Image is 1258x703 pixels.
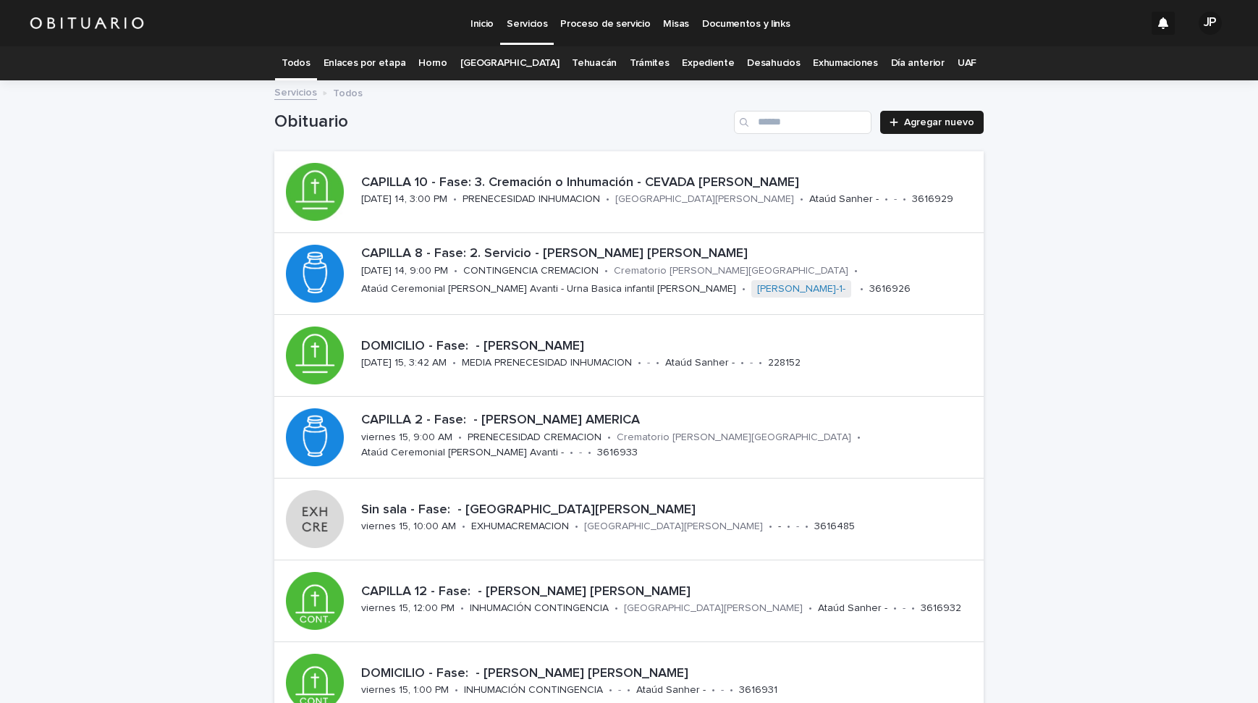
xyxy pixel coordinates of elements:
[958,46,976,80] a: UAF
[361,193,447,206] p: [DATE] 14, 3:00 PM
[460,46,560,80] a: [GEOGRAPHIC_DATA]
[464,684,603,696] p: INHUMACIÓN CONTINGENCIA
[455,684,458,696] p: •
[361,666,978,682] p: DOMICILIO - Fase: - [PERSON_NAME] [PERSON_NAME]
[460,602,464,615] p: •
[458,432,462,444] p: •
[282,46,310,80] a: Todos
[597,447,638,459] p: 3616933
[454,265,457,277] p: •
[739,684,777,696] p: 3616931
[579,447,582,459] p: -
[274,233,984,315] a: CAPILLA 8 - Fase: 2. Servicio - [PERSON_NAME] [PERSON_NAME][DATE] 14, 9:00 PM•CONTINGENCIA CREMAC...
[615,602,618,615] p: •
[333,84,363,100] p: Todos
[857,432,861,444] p: •
[614,265,848,277] p: Crematorio [PERSON_NAME][GEOGRAPHIC_DATA]
[462,521,465,533] p: •
[361,602,455,615] p: viernes 15, 12:00 PM
[618,684,621,696] p: -
[757,284,845,294] font: [PERSON_NAME]-1-
[274,560,984,642] a: CAPILLA 12 - Fase: - [PERSON_NAME] [PERSON_NAME]viernes 15, 12:00 PM•INHUMACIÓN CONTINGENCIA•[GEO...
[468,432,601,444] p: PRENECESIDAD CREMACION
[712,684,715,696] p: •
[572,46,617,80] a: Tehuacán
[361,447,564,459] p: Ataúd Ceremonial [PERSON_NAME] Avanti -
[630,46,670,80] a: Trámites
[759,357,762,369] p: •
[584,521,763,533] p: [GEOGRAPHIC_DATA][PERSON_NAME]
[361,283,736,295] p: Ataúd Ceremonial [PERSON_NAME] Avanti - Urna Basica infantil [PERSON_NAME]
[904,117,974,127] span: Agregar nuevo
[893,602,897,615] p: •
[813,46,877,80] a: Exhumaciones
[588,447,591,459] p: •
[885,193,888,206] p: •
[361,432,452,444] p: viernes 15, 9:00 AM
[361,246,978,262] p: CAPILLA 8 - Fase: 2. Servicio - [PERSON_NAME] [PERSON_NAME]
[768,357,801,369] p: 228152
[805,521,809,533] p: •
[814,521,855,533] p: 3616485
[682,46,734,80] a: Expediente
[452,357,456,369] p: •
[274,151,984,233] a: CAPILLA 10 - Fase: 3. Cremación o Inhumación - CEVADA [PERSON_NAME][DATE] 14, 3:00 PM•PRENECESIDA...
[638,357,641,369] p: •
[800,193,803,206] p: •
[912,193,953,206] p: 3616929
[747,46,800,80] a: Desahucios
[361,413,978,429] p: CAPILLA 2 - Fase: - [PERSON_NAME] AMERICA
[734,111,871,134] input: Buscar
[470,602,609,615] p: INHUMACIÓN CONTINGENCIA
[730,684,733,696] p: •
[274,397,984,479] a: CAPILLA 2 - Fase: - [PERSON_NAME] AMERICAviernes 15, 9:00 AM•PRENECESIDAD CREMACION•Crematorio [P...
[796,521,799,533] p: -
[624,602,803,615] p: [GEOGRAPHIC_DATA][PERSON_NAME]
[742,283,746,295] p: •
[869,283,911,295] p: 3616926
[609,684,612,696] p: •
[463,265,599,277] p: CONTINGENCIA CREMACION
[324,46,406,80] a: Enlaces por etapa
[361,521,456,533] p: viernes 15, 10:00 AM
[921,602,961,615] p: 3616932
[665,357,735,369] p: Ataúd Sanher -
[606,193,609,206] p: •
[778,521,781,533] p: -
[274,83,317,100] a: Servicios
[274,315,984,397] a: DOMICILIO - Fase: - [PERSON_NAME][DATE] 15, 3:42 AM•MEDIA PRENECESIDAD INHUMACION•-•Ataúd Sanher ...
[617,432,851,444] p: Crematorio [PERSON_NAME][GEOGRAPHIC_DATA]
[880,111,984,134] a: Agregar nuevo
[769,521,772,533] p: •
[607,432,611,444] p: •
[361,357,447,369] p: [DATE] 15, 3:42 AM
[809,193,879,206] p: Ataúd Sanher -
[361,502,978,518] p: Sin sala - Fase: - [GEOGRAPHIC_DATA][PERSON_NAME]
[274,479,984,560] a: Sin sala - Fase: - [GEOGRAPHIC_DATA][PERSON_NAME]viernes 15, 10:00 AM•EXHUMACREMACION•[GEOGRAPHIC...
[636,684,706,696] p: Ataúd Sanher -
[787,521,790,533] p: •
[453,193,457,206] p: •
[575,521,578,533] p: •
[721,684,724,696] p: -
[604,265,608,277] p: •
[656,357,659,369] p: •
[361,265,448,277] p: [DATE] 14, 9:00 PM
[750,357,753,369] p: -
[894,193,897,206] p: -
[274,111,728,132] h1: Obituario
[891,46,945,80] a: Día anterior
[471,521,569,533] p: EXHUMACREMACION
[740,357,744,369] p: •
[627,684,630,696] p: •
[1199,12,1222,35] div: JP
[570,447,573,459] p: •
[418,46,447,80] a: Horno
[903,602,905,615] p: -
[647,357,650,369] p: -
[854,265,858,277] p: •
[361,584,978,600] p: CAPILLA 12 - Fase: - [PERSON_NAME] [PERSON_NAME]
[809,602,812,615] p: •
[615,193,794,206] p: [GEOGRAPHIC_DATA][PERSON_NAME]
